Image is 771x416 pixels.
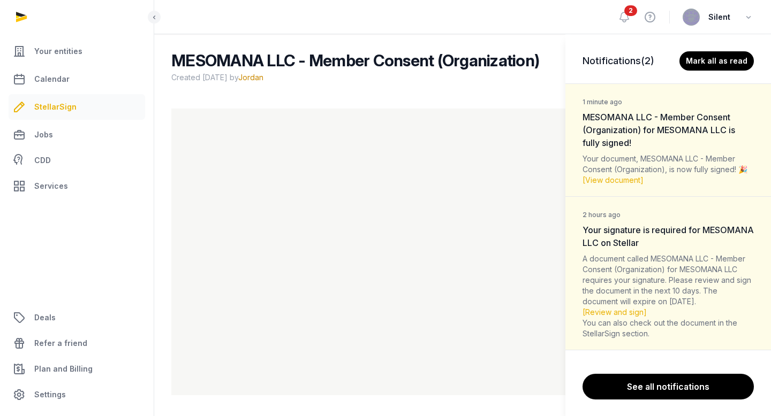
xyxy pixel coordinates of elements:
[583,112,735,148] span: MESOMANA LLC - Member Consent (Organization) for MESOMANA LLC is fully signed!
[679,51,754,71] button: Mark all as read
[583,211,621,219] small: 2 hours ago
[583,374,754,399] a: See all notifications
[583,253,754,339] div: A document called MESOMANA LLC - Member Consent (Organization) for MESOMANA LLC requires your sig...
[717,365,771,416] iframe: Chat Widget
[583,175,644,184] a: [View document]
[583,53,654,68] h3: Notifications
[583,153,754,186] div: Your document, MESOMANA LLC - Member Consent (Organization), is now fully signed! 🎉
[583,225,754,248] span: Your signature is required for MESOMANA LLC on Stellar
[641,55,654,66] span: (2)
[583,98,622,106] small: 1 minute ago
[583,307,647,317] a: [Review and sign]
